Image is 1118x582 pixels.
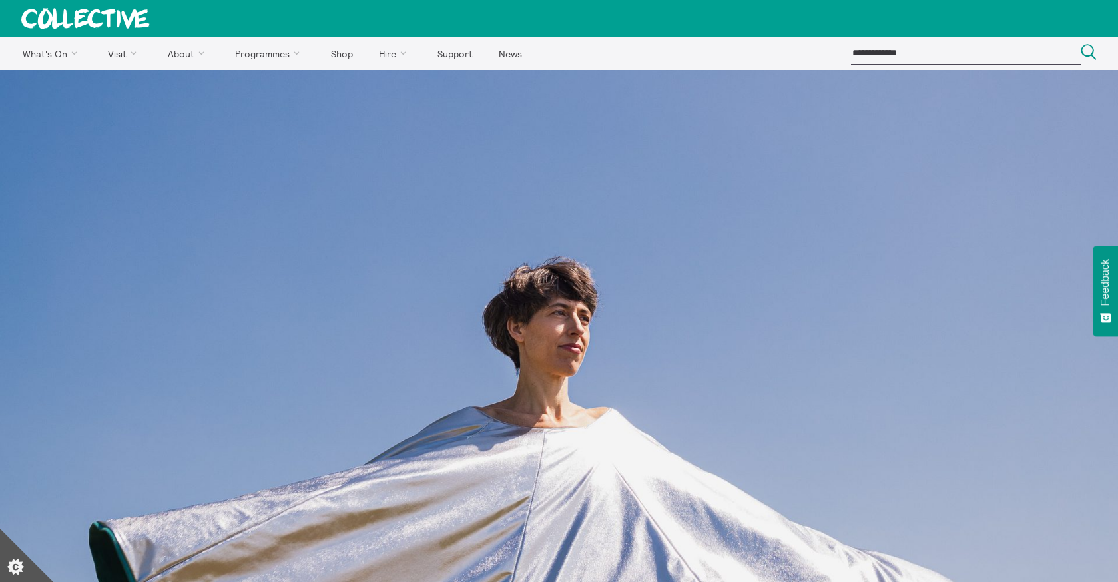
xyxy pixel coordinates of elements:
[1099,259,1111,306] span: Feedback
[156,37,221,70] a: About
[487,37,533,70] a: News
[224,37,317,70] a: Programmes
[319,37,364,70] a: Shop
[425,37,484,70] a: Support
[11,37,94,70] a: What's On
[97,37,154,70] a: Visit
[1093,246,1118,336] button: Feedback - Show survey
[368,37,423,70] a: Hire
